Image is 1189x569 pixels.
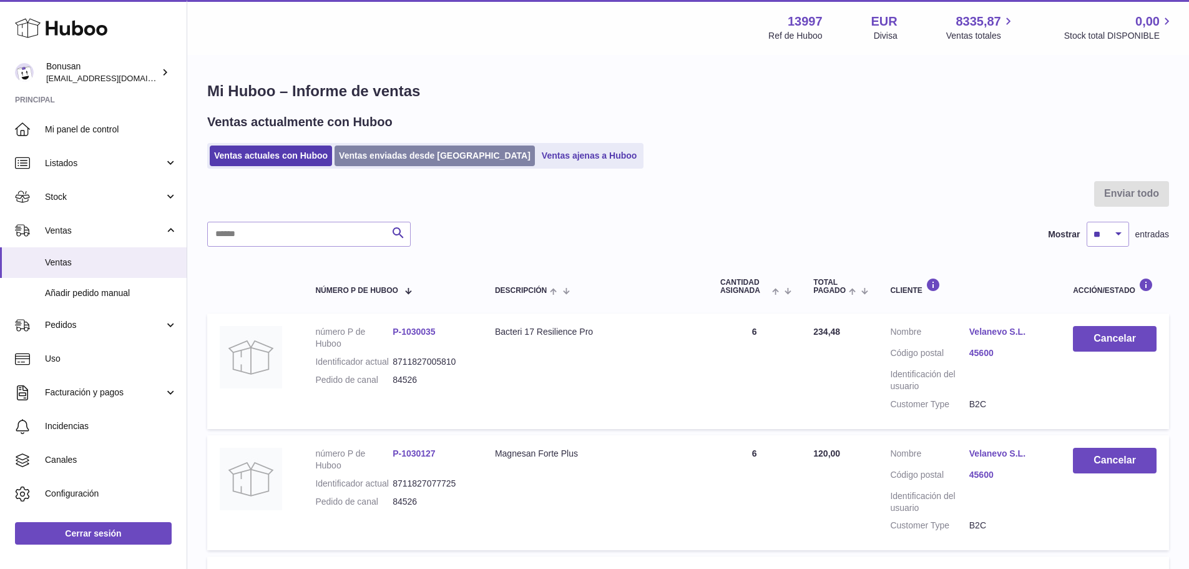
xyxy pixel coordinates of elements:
a: P-1030127 [393,448,436,458]
span: [EMAIL_ADDRESS][DOMAIN_NAME] [46,73,183,83]
span: Mi panel de control [45,124,177,136]
dd: 84526 [393,496,470,508]
a: Ventas enviadas desde [GEOGRAPHIC_DATA] [335,146,535,166]
button: Cancelar [1073,326,1157,352]
div: Ref de Huboo [768,30,822,42]
div: Cliente [890,278,1048,295]
dd: B2C [969,520,1048,532]
span: Uso [45,353,177,365]
span: entradas [1135,229,1169,240]
dd: B2C [969,398,1048,410]
td: 6 [708,314,801,428]
span: Total pagado [813,279,846,295]
span: Stock [45,191,164,203]
span: Ventas [45,257,177,269]
h1: Mi Huboo – Informe de ventas [207,81,1169,101]
div: Divisa [874,30,898,42]
span: 0,00 [1135,13,1160,30]
td: 6 [708,435,801,550]
strong: 13997 [788,13,823,30]
dt: número P de Huboo [315,326,393,350]
div: Bacteri 17 Resilience Pro [495,326,695,338]
a: Velanevo S.L. [969,448,1048,460]
dd: 84526 [393,374,470,386]
dt: Identificación del usuario [890,490,969,514]
dt: Nombre [890,326,969,341]
img: no-photo.jpg [220,326,282,388]
span: Stock total DISPONIBLE [1064,30,1174,42]
dt: Customer Type [890,520,969,532]
a: 45600 [969,347,1048,359]
span: Facturación y pagos [45,387,164,398]
strong: EUR [871,13,898,30]
a: 8335,87 Ventas totales [946,13,1015,42]
label: Mostrar [1048,229,1080,240]
dt: Nombre [890,448,969,463]
a: 0,00 Stock total DISPONIBLE [1064,13,1174,42]
dd: 8711827077725 [393,478,470,490]
span: 8335,87 [956,13,1001,30]
span: 234,48 [813,327,840,337]
span: número P de Huboo [315,287,398,295]
a: P-1030035 [393,327,436,337]
dt: Código postal [890,347,969,362]
dt: Identificación del usuario [890,369,969,392]
span: Pedidos [45,319,164,331]
button: Cancelar [1073,448,1157,473]
span: Listados [45,157,164,169]
span: Configuración [45,488,177,500]
span: Ventas totales [946,30,1015,42]
a: Ventas actuales con Huboo [210,146,332,166]
dt: número P de Huboo [315,448,393,472]
dt: Pedido de canal [315,374,393,386]
img: no-photo.jpg [220,448,282,510]
img: info@bonusan.es [15,63,34,82]
dt: Customer Type [890,398,969,410]
span: Canales [45,454,177,466]
a: Ventas ajenas a Huboo [537,146,642,166]
dt: Código postal [890,469,969,484]
span: Incidencias [45,420,177,432]
span: Cantidad ASIGNADA [720,279,769,295]
div: Magnesan Forte Plus [495,448,695,460]
div: Acción/Estado [1073,278,1157,295]
div: Bonusan [46,61,159,84]
a: Cerrar sesión [15,522,172,545]
span: 120,00 [813,448,840,458]
dt: Identificador actual [315,478,393,490]
dt: Identificador actual [315,356,393,368]
a: Velanevo S.L. [969,326,1048,338]
dd: 8711827005810 [393,356,470,368]
span: Ventas [45,225,164,237]
dt: Pedido de canal [315,496,393,508]
h2: Ventas actualmente con Huboo [207,114,393,131]
span: Añadir pedido manual [45,287,177,299]
span: Descripción [495,287,547,295]
a: 45600 [969,469,1048,481]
